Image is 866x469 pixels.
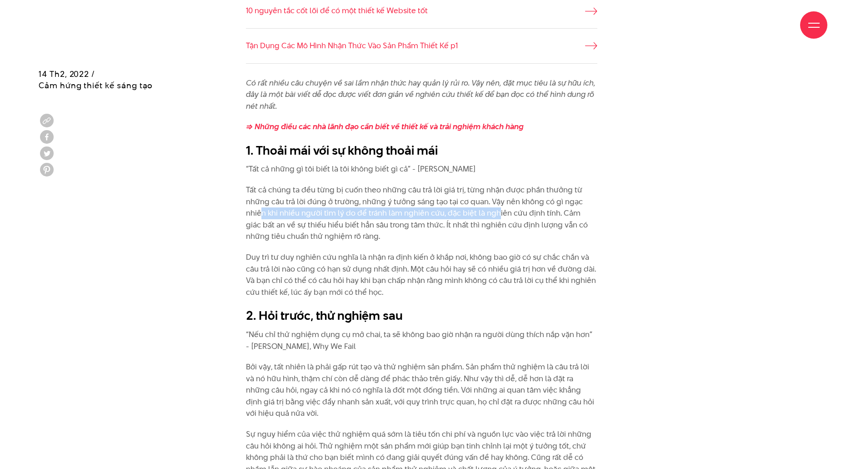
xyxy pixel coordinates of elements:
[246,121,524,132] a: => Những điều các nhà lãnh đạo cần biết về thiết kế và trải nghiệm khách hàng
[246,307,597,324] h2: 2. Hỏi trước, thử nghiệm sau
[246,142,597,159] h2: 1. Thoải mái với sự không thoải mái
[246,163,597,175] p: “Tất cả những gì tôi biết là tôi không biết gì cả” - [PERSON_NAME]
[39,68,153,91] span: 14 Th2, 2022 / Cảm hứng thiết kế sáng tạo
[246,77,596,111] em: Có rất nhiều câu chuyện về sai lầm nhận thức hay quản lý rủi ro. Vậy nên, đặt mục tiêu là sự hữu ...
[246,252,597,298] p: Duy trì tư duy nghiên cứu nghĩa là nhận ra định kiến ở khắp nơi, không bao giờ có sự chắc chắn và...
[246,329,597,352] p: “Nếu chỉ thử nghiệm dụng cụ mở chai, ta sẽ không bao giờ nhận ra người dùng thích nắp vặn hơn” - ...
[246,361,597,419] p: Bởi vậy, tất nhiên là phải gấp rút tạo và thử nghiệm sản phẩm. Sản phẩm thử nghiệm là câu trả lời...
[246,184,597,242] p: Tất cả chúng ta đều từng bị cuốn theo những câu trả lời giá trị, từng nhận được phần thưởng từ nh...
